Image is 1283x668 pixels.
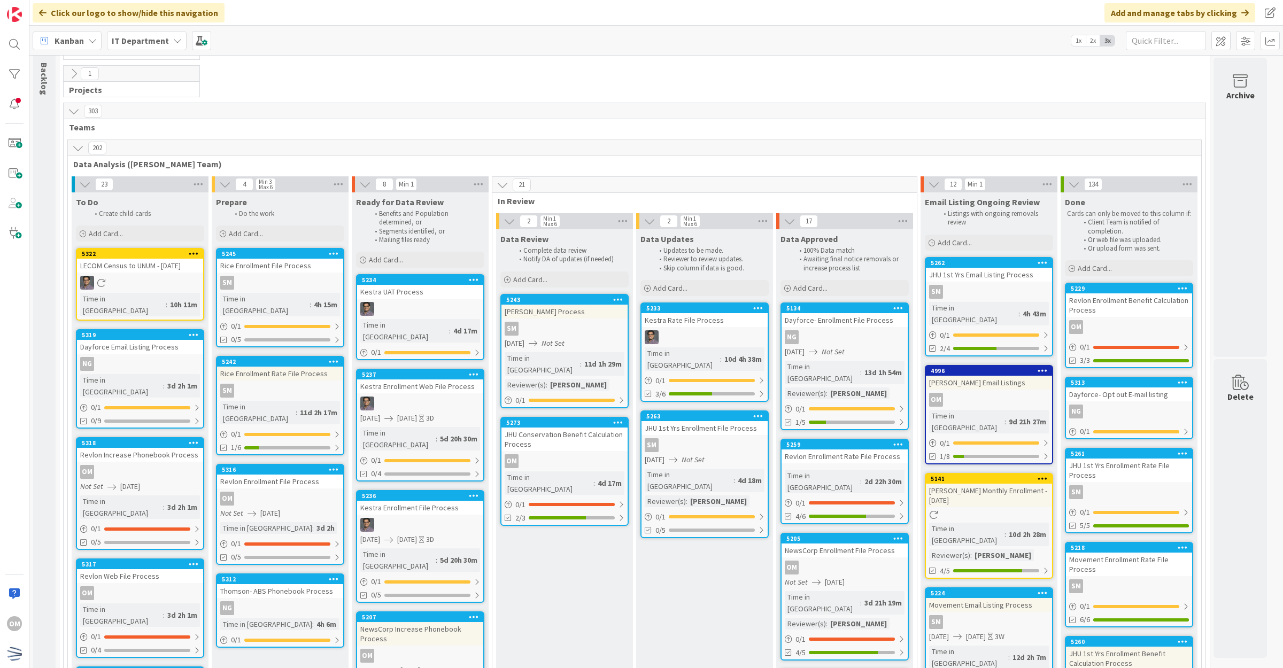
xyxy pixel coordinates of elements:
[357,491,483,501] div: 5236
[513,275,547,284] span: Add Card...
[77,249,203,259] div: 5322
[77,357,203,371] div: NG
[81,67,99,80] span: 1
[800,215,818,228] span: 17
[640,234,694,244] span: Data Updates
[91,415,101,426] span: 0/9
[1018,308,1020,320] span: :
[926,258,1052,268] div: 5262
[217,249,343,259] div: 5245
[88,142,106,154] span: 202
[513,255,627,263] li: Notify DA of updates (if needed)
[76,197,98,207] span: To Do
[399,182,414,187] div: Min 1
[1066,284,1192,293] div: 5229
[217,367,343,380] div: Rice Enrollment Rate File Process
[782,304,908,313] div: 5134
[356,197,444,207] span: Ready for Data Review
[641,313,768,327] div: Kestra Rate File Process
[1086,35,1100,46] span: 2x
[542,338,565,348] i: Not Set
[501,295,628,305] div: 5243
[360,319,449,343] div: Time in [GEOGRAPHIC_DATA]
[39,63,50,95] span: Backlog
[77,276,203,290] div: CS
[1066,579,1192,593] div: SM
[1066,485,1192,499] div: SM
[1066,378,1192,401] div: 5313Dayforce- Opt out E-mail listing
[1080,426,1090,437] span: 0 / 1
[73,159,1188,169] span: Data Analysis (Carin Team)
[1066,449,1192,482] div: 5261JHU 1st Yrs Enrollment Rate File Process
[229,229,263,238] span: Add Card...
[217,574,343,584] div: 5312
[547,379,609,391] div: [PERSON_NAME]
[862,367,905,378] div: 13d 1h 54m
[1071,450,1192,457] div: 5261
[940,438,950,449] span: 0 / 1
[217,249,343,273] div: 5245Rice Enrollment File Process
[782,440,908,463] div: 5259Revlon Enrollment Rate File Process
[926,615,1052,629] div: SM
[357,302,483,316] div: CS
[1066,637,1192,647] div: 5260
[655,375,666,386] span: 0 / 1
[80,276,94,290] img: CS
[926,376,1052,390] div: [PERSON_NAME] Email Listings
[501,428,628,451] div: JHU Conservation Benefit Calculation Process
[501,418,628,451] div: 5273JHU Conservation Benefit Calculation Process
[217,384,343,398] div: SM
[506,296,628,304] div: 5243
[505,454,519,468] div: OM
[931,367,1052,375] div: 4996
[1066,293,1192,317] div: Revlon Enrollment Benefit Calculation Process
[785,346,805,358] span: [DATE]
[371,347,381,358] span: 0 / 1
[1066,543,1192,553] div: 5218
[506,419,628,426] div: 5273
[505,379,546,391] div: Reviewer(s)
[89,229,123,238] span: Add Card...
[231,321,241,332] span: 0 / 1
[80,357,94,371] div: NG
[782,330,908,344] div: NG
[217,428,343,441] div: 0/1
[500,234,548,244] span: Data Review
[362,276,483,284] div: 5234
[1104,3,1255,22] div: Add and manage tabs by clicking
[357,379,483,393] div: Kestra Enrollment Web File Process
[357,454,483,467] div: 0/1
[1080,355,1090,366] span: 3/3
[357,518,483,532] div: CS
[828,387,890,399] div: [PERSON_NAME]
[655,389,666,400] span: 3/6
[217,601,343,615] div: NG
[357,397,483,410] div: CS
[646,305,768,312] div: 5233
[938,209,1052,227] li: Listings with ongoing removals review
[653,255,767,263] li: Reviewer to review updates.
[1071,285,1192,292] div: 5229
[785,361,860,384] div: Time in [GEOGRAPHIC_DATA]
[297,407,340,418] div: 11d 2h 17m
[501,305,628,319] div: [PERSON_NAME] Process
[112,35,169,46] b: IT Department
[77,330,203,354] div: 5319Dayforce Email Listing Process
[7,646,22,661] img: avatar
[653,246,767,255] li: Updates to be made.
[1020,308,1049,320] div: 4h 43m
[653,264,767,273] li: Skip column if data is good.
[641,411,768,421] div: 5263
[357,370,483,393] div: 5237Kestra Enrollment Web File Process
[69,122,1192,133] span: Teams
[357,575,483,588] div: 0/1
[782,449,908,463] div: Revlon Enrollment Rate File Process
[1069,320,1083,334] div: OM
[1066,425,1192,438] div: 0/1
[501,394,628,407] div: 0/1
[362,371,483,378] div: 5237
[938,238,972,247] span: Add Card...
[645,347,720,371] div: Time in [GEOGRAPHIC_DATA]
[641,304,768,313] div: 5233
[683,221,697,227] div: Max 6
